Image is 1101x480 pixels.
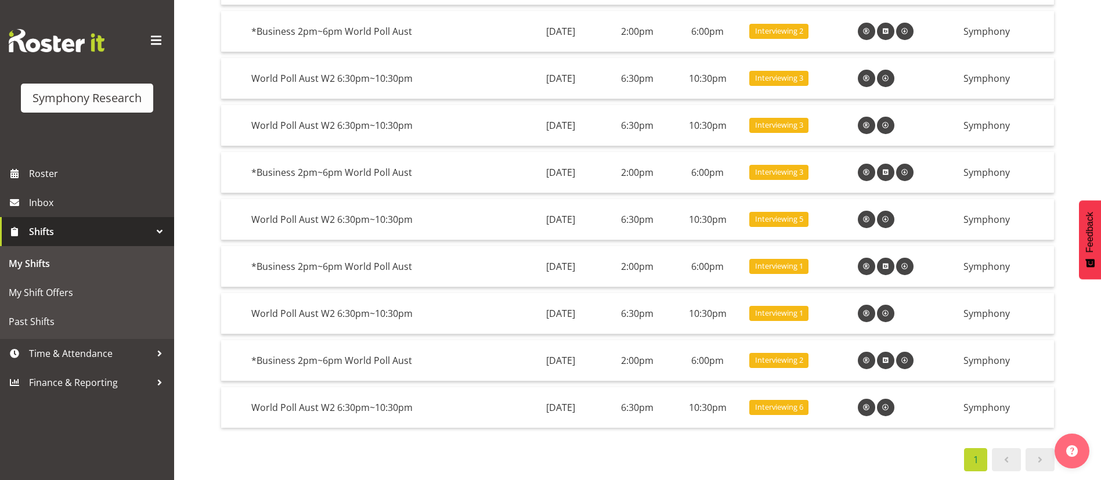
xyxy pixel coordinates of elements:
td: *Business 2pm~6pm World Poll Aust [247,11,517,52]
td: 2:00pm [604,340,670,381]
td: Symphony [959,340,1054,381]
span: Interviewing 3 [755,73,803,84]
td: [DATE] [517,387,604,428]
td: 6:30pm [604,58,670,99]
td: Symphony [959,58,1054,99]
td: 6:30pm [604,387,670,428]
td: 6:00pm [670,246,745,287]
img: Rosterit website logo [9,29,104,52]
div: Symphony Research [33,89,142,107]
span: Interviewing 3 [755,167,803,178]
td: 10:30pm [670,58,745,99]
td: [DATE] [517,58,604,99]
td: World Poll Aust W2 6:30pm~10:30pm [247,293,517,334]
td: 6:00pm [670,152,745,193]
span: Past Shifts [9,313,165,330]
td: 10:30pm [670,387,745,428]
span: Time & Attendance [29,345,151,362]
td: *Business 2pm~6pm World Poll Aust [247,152,517,193]
td: 6:00pm [670,340,745,381]
td: 2:00pm [604,11,670,52]
td: 6:30pm [604,293,670,334]
td: *Business 2pm~6pm World Poll Aust [247,340,517,381]
span: Roster [29,165,168,182]
span: Interviewing 2 [755,26,803,37]
td: *Business 2pm~6pm World Poll Aust [247,246,517,287]
td: [DATE] [517,199,604,240]
td: [DATE] [517,246,604,287]
a: My Shifts [3,249,171,278]
span: Interviewing 2 [755,355,803,366]
span: My Shift Offers [9,284,165,301]
td: World Poll Aust W2 6:30pm~10:30pm [247,58,517,99]
span: Interviewing 5 [755,214,803,225]
td: World Poll Aust W2 6:30pm~10:30pm [247,105,517,146]
td: 6:30pm [604,199,670,240]
td: 6:30pm [604,105,670,146]
span: Interviewing 1 [755,261,803,272]
td: 2:00pm [604,152,670,193]
td: Symphony [959,152,1054,193]
td: 10:30pm [670,199,745,240]
td: [DATE] [517,152,604,193]
td: Symphony [959,199,1054,240]
button: Feedback - Show survey [1079,200,1101,279]
td: World Poll Aust W2 6:30pm~10:30pm [247,387,517,428]
td: Symphony [959,293,1054,334]
span: My Shifts [9,255,165,272]
span: Interviewing 6 [755,402,803,413]
span: Feedback [1085,212,1095,252]
span: Shifts [29,223,151,240]
span: Finance & Reporting [29,374,151,391]
a: Past Shifts [3,307,171,336]
td: Symphony [959,105,1054,146]
td: World Poll Aust W2 6:30pm~10:30pm [247,199,517,240]
img: help-xxl-2.png [1066,445,1078,457]
span: Interviewing 3 [755,120,803,131]
span: Interviewing 1 [755,308,803,319]
td: [DATE] [517,105,604,146]
td: 6:00pm [670,11,745,52]
td: Symphony [959,246,1054,287]
a: My Shift Offers [3,278,171,307]
td: 2:00pm [604,246,670,287]
td: 10:30pm [670,293,745,334]
td: [DATE] [517,293,604,334]
td: [DATE] [517,11,604,52]
td: Symphony [959,387,1054,428]
td: Symphony [959,11,1054,52]
td: 10:30pm [670,105,745,146]
td: [DATE] [517,340,604,381]
span: Inbox [29,194,168,211]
